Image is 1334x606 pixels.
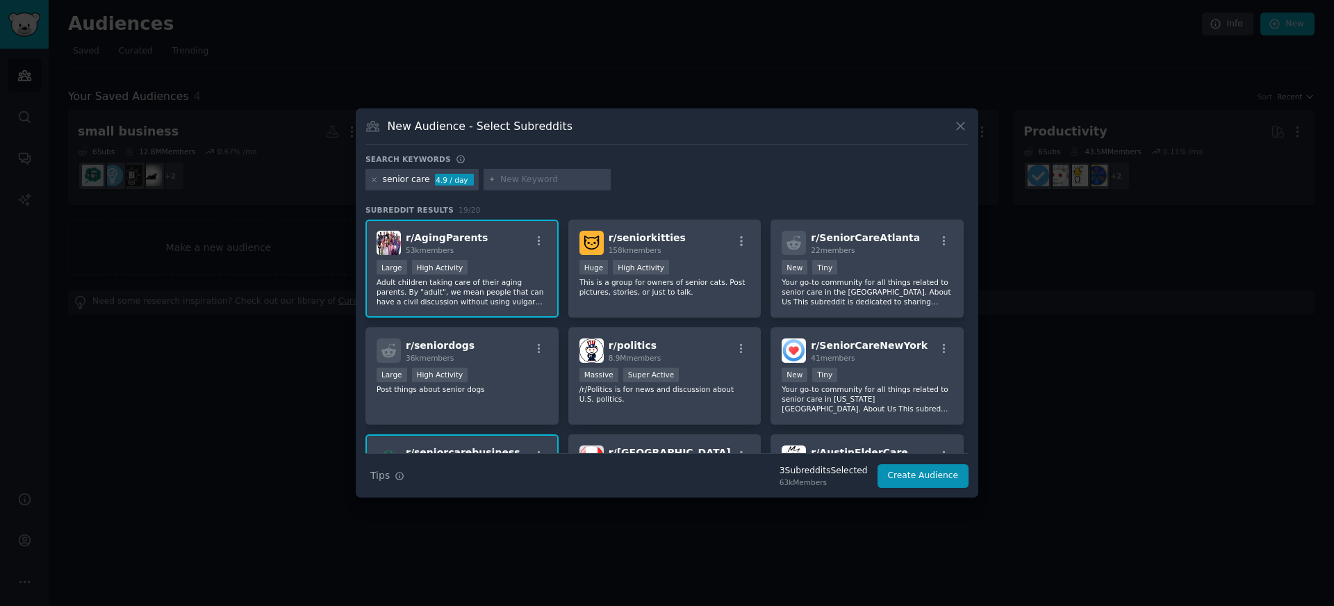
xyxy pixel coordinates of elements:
[406,246,454,254] span: 53k members
[609,340,657,351] span: r/ politics
[370,468,390,483] span: Tips
[377,231,401,255] img: AgingParents
[579,277,750,297] p: This is a group for owners of senior cats. Post pictures, stories, or just to talk.
[365,205,454,215] span: Subreddit Results
[613,260,669,275] div: High Activity
[812,368,837,382] div: Tiny
[435,174,474,186] div: 4.9 / day
[811,340,928,351] span: r/ SeniorCareNewYork
[811,246,855,254] span: 22 members
[609,354,661,362] span: 8.9M members
[459,206,481,214] span: 19 / 20
[782,368,807,382] div: New
[579,384,750,404] p: /r/Politics is for news and discussion about U.S. politics.
[365,464,409,488] button: Tips
[388,119,573,133] h3: New Audience - Select Subreddits
[412,260,468,275] div: High Activity
[782,338,806,363] img: SeniorCareNewYork
[406,232,488,243] span: r/ AgingParents
[377,445,401,470] img: seniorcarebusiness
[782,384,953,413] p: Your go-to community for all things related to senior care in [US_STATE][GEOGRAPHIC_DATA]. About ...
[780,477,868,487] div: 63k Members
[579,260,609,275] div: Huge
[377,384,547,394] p: Post things about senior dogs
[812,260,837,275] div: Tiny
[579,445,604,470] img: canada
[412,368,468,382] div: High Activity
[500,174,606,186] input: New Keyword
[579,368,618,382] div: Massive
[782,260,807,275] div: New
[579,231,604,255] img: seniorkitties
[377,368,407,382] div: Large
[623,368,680,382] div: Super Active
[878,464,969,488] button: Create Audience
[406,340,475,351] span: r/ seniordogs
[780,465,868,477] div: 3 Subreddit s Selected
[811,232,920,243] span: r/ SeniorCareAtlanta
[579,338,604,363] img: politics
[811,354,855,362] span: 41 members
[782,277,953,306] p: Your go-to community for all things related to senior care in the [GEOGRAPHIC_DATA]. About Us Thi...
[609,246,661,254] span: 158k members
[377,260,407,275] div: Large
[377,277,547,306] p: Adult children taking care of their aging parents. By "adult", we mean people that can have a civ...
[782,445,806,470] img: AustinElderCare
[811,447,908,458] span: r/ AustinElderCare
[609,232,686,243] span: r/ seniorkitties
[406,447,520,458] span: r/ seniorcarebusiness
[609,447,731,458] span: r/ [GEOGRAPHIC_DATA]
[406,354,454,362] span: 36k members
[383,174,430,186] div: senior care
[365,154,451,164] h3: Search keywords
